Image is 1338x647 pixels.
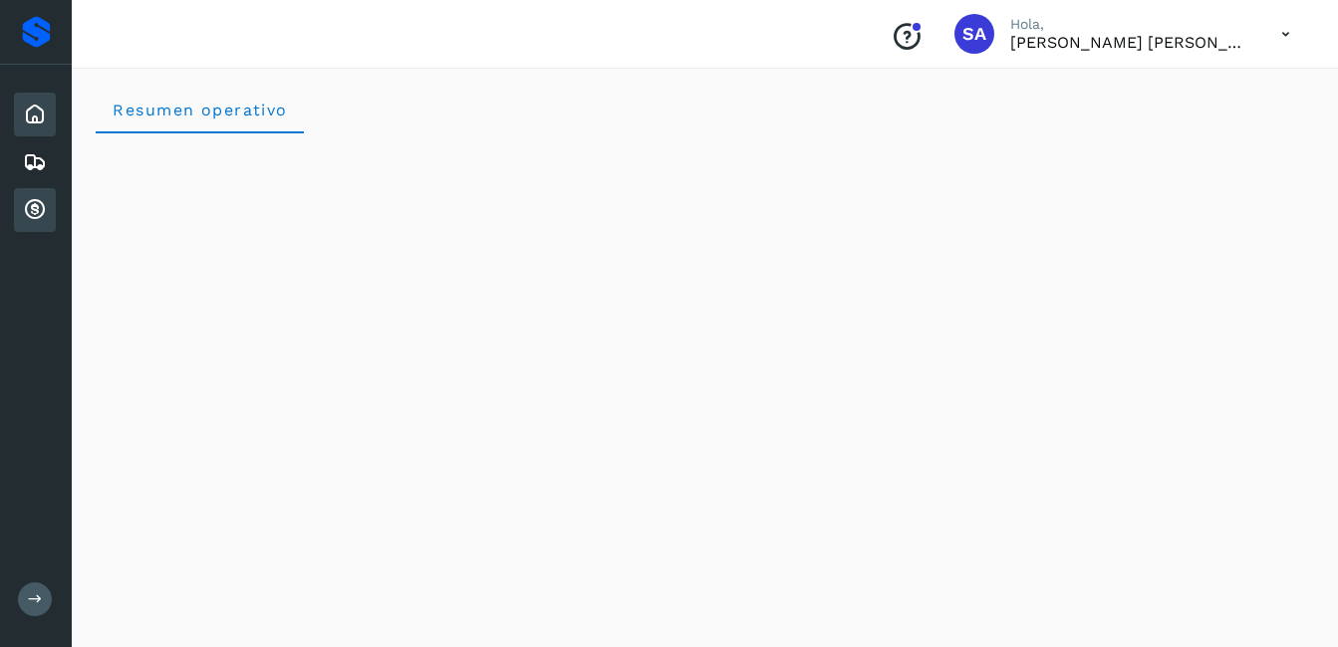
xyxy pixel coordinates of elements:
[1010,16,1249,33] p: Hola,
[1010,33,1249,52] p: Saul Armando Palacios Martinez
[14,93,56,136] div: Inicio
[14,140,56,184] div: Embarques
[14,188,56,232] div: Cuentas por cobrar
[112,101,288,119] span: Resumen operativo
